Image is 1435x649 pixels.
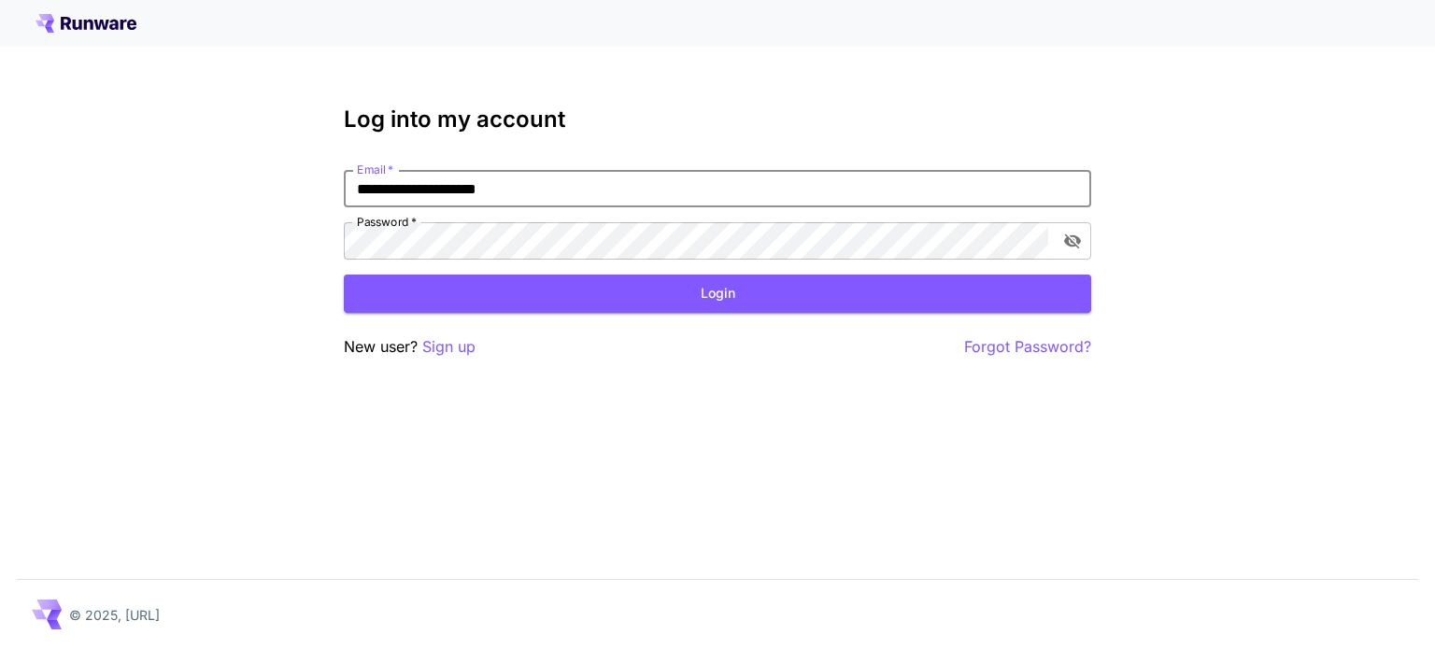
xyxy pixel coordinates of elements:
p: New user? [344,335,476,359]
label: Email [357,162,393,177]
button: Sign up [422,335,476,359]
button: Login [344,275,1091,313]
p: © 2025, [URL] [69,605,160,625]
button: Forgot Password? [964,335,1091,359]
button: toggle password visibility [1056,224,1089,258]
label: Password [357,214,417,230]
h3: Log into my account [344,106,1091,133]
